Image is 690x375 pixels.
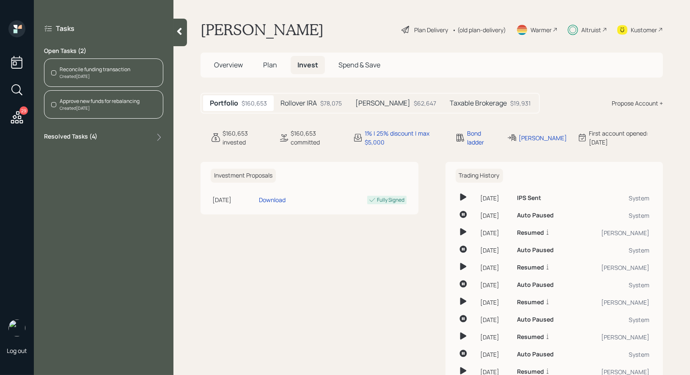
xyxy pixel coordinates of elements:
[578,298,649,307] div: [PERSON_NAME]
[211,169,276,183] h6: Investment Proposals
[480,246,510,255] div: [DATE]
[467,129,497,147] div: Bond ladder
[589,129,663,147] div: First account opened: [DATE]
[480,315,510,324] div: [DATE]
[414,99,436,108] div: $62,647
[480,350,510,359] div: [DATE]
[259,195,286,204] div: Download
[44,132,97,142] label: Resolved Tasks ( 4 )
[355,99,410,107] h5: [PERSON_NAME]
[7,347,27,355] div: Log out
[480,194,510,203] div: [DATE]
[510,99,531,108] div: $19,931
[517,247,554,254] h6: Auto Paused
[365,129,445,147] div: 1% | 25% discount | max $5,000
[60,73,130,80] div: Created [DATE]
[297,60,318,69] span: Invest
[60,105,140,111] div: Created [DATE]
[578,211,649,220] div: System
[480,228,510,237] div: [DATE]
[517,299,544,306] h6: Resumed
[578,228,649,237] div: [PERSON_NAME]
[578,263,649,272] div: [PERSON_NAME]
[19,106,28,115] div: 29
[223,129,269,147] div: $160,653 invested
[578,333,649,342] div: [PERSON_NAME]
[56,24,74,33] label: Tasks
[581,25,601,34] div: Altruist
[210,99,238,107] h5: Portfolio
[263,60,277,69] span: Plan
[578,315,649,324] div: System
[578,350,649,359] div: System
[377,196,405,204] div: Fully Signed
[517,212,554,219] h6: Auto Paused
[414,25,448,34] div: Plan Delivery
[452,25,506,34] div: • (old plan-delivery)
[320,99,342,108] div: $78,075
[480,281,510,289] div: [DATE]
[338,60,380,69] span: Spend & Save
[480,333,510,342] div: [DATE]
[517,351,554,358] h6: Auto Paused
[291,129,343,147] div: $160,653 committed
[214,60,243,69] span: Overview
[517,333,544,341] h6: Resumed
[531,25,552,34] div: Warmer
[517,264,544,271] h6: Resumed
[201,20,324,39] h1: [PERSON_NAME]
[480,298,510,307] div: [DATE]
[631,25,657,34] div: Kustomer
[480,211,510,220] div: [DATE]
[517,194,541,202] h6: IPS Sent
[60,97,140,105] div: Approve new funds for rebalancing
[480,263,510,272] div: [DATE]
[517,229,544,236] h6: Resumed
[578,194,649,203] div: System
[517,316,554,323] h6: Auto Paused
[212,195,256,204] div: [DATE]
[456,169,503,183] h6: Trading History
[60,66,130,73] div: Reconcile funding transaction
[517,281,554,289] h6: Auto Paused
[242,99,267,108] div: $160,653
[578,246,649,255] div: System
[519,133,567,142] div: [PERSON_NAME]
[578,281,649,289] div: System
[8,319,25,336] img: treva-nostdahl-headshot.png
[450,99,507,107] h5: Taxable Brokerage
[280,99,317,107] h5: Rollover IRA
[612,99,663,108] div: Propose Account +
[44,47,163,55] label: Open Tasks ( 2 )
